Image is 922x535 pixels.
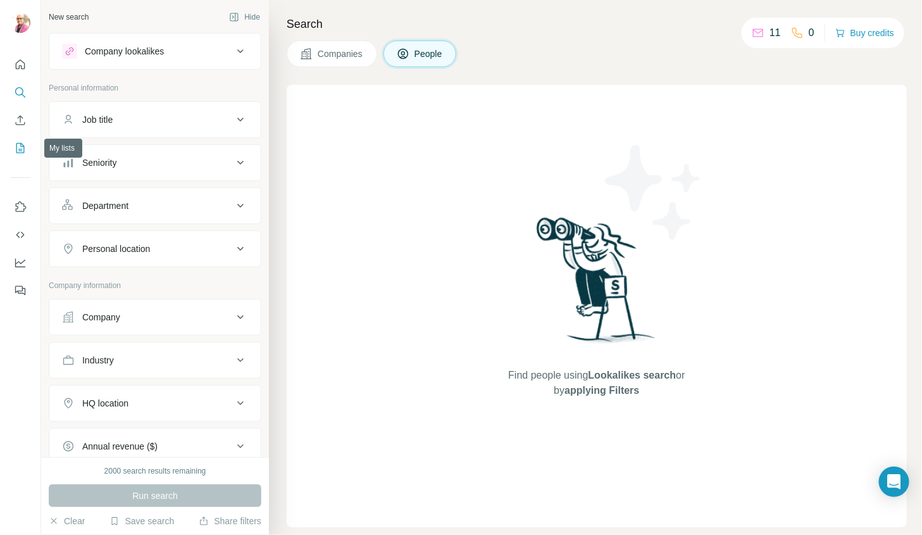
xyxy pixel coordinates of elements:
img: Avatar [10,13,30,33]
button: Clear [49,515,85,527]
div: New search [49,11,89,23]
p: 0 [809,25,814,41]
div: Company [82,311,120,324]
button: Save search [109,515,174,527]
button: Search [10,81,30,104]
button: Quick start [10,53,30,76]
button: Department [49,191,261,221]
div: Open Intercom Messenger [879,467,909,497]
div: Company lookalikes [85,45,164,58]
div: Industry [82,354,114,367]
button: Use Surfe API [10,223,30,246]
img: Surfe Illustration - Stars [597,135,711,249]
h4: Search [287,15,907,33]
button: Enrich CSV [10,109,30,132]
span: applying Filters [564,385,639,396]
div: 2000 search results remaining [104,465,206,477]
button: Annual revenue ($) [49,431,261,462]
p: Personal information [49,82,261,94]
button: Share filters [199,515,261,527]
button: Dashboard [10,251,30,274]
div: Seniority [82,156,116,169]
span: People [414,47,444,60]
p: 11 [769,25,781,41]
button: Company lookalikes [49,36,261,66]
button: Use Surfe on LinkedIn [10,196,30,218]
div: HQ location [82,397,128,410]
button: Seniority [49,148,261,178]
button: Hide [220,8,269,27]
button: My lists [10,137,30,160]
span: Find people using or by [495,368,698,398]
button: Industry [49,345,261,375]
span: Lookalikes search [589,370,676,381]
button: HQ location [49,388,261,419]
button: Company [49,302,261,332]
div: Personal location [82,242,150,255]
button: Personal location [49,234,261,264]
button: Buy credits [835,24,894,42]
button: Feedback [10,279,30,302]
img: Surfe Illustration - Woman searching with binoculars [531,214,663,355]
button: Job title [49,104,261,135]
div: Department [82,199,128,212]
div: Annual revenue ($) [82,440,158,453]
div: Job title [82,113,113,126]
span: Companies [318,47,364,60]
p: Company information [49,280,261,291]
